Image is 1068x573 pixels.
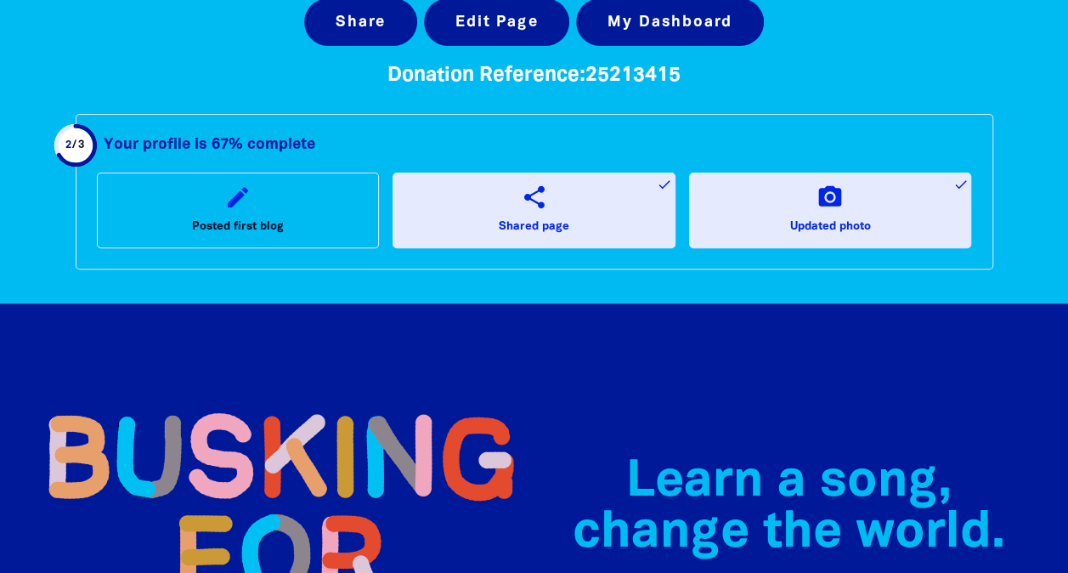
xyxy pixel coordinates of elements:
[65,135,85,156] div: / 3
[657,177,672,192] i: done
[817,184,844,211] i: camera_alt
[689,173,972,247] a: camera_altUpdated photodone
[520,184,547,211] i: share
[192,217,284,237] span: Posted first blog
[65,140,72,150] span: 2
[499,217,569,237] span: Shared page
[790,217,871,237] span: Updated photo
[224,184,251,211] i: edit
[393,173,675,247] a: shareShared pagedone
[104,138,315,151] strong: Your profile is 67% complete
[387,66,681,85] span: Donation Reference: 25213415
[573,459,1005,557] span: Learn a song, change the world.
[97,173,380,247] a: editPosted first blog
[952,177,968,192] i: done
